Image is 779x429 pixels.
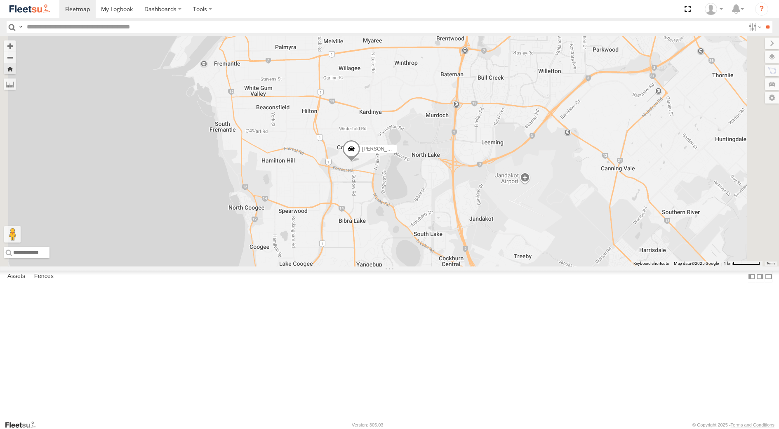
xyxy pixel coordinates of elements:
span: 1 km [724,261,733,266]
label: Dock Summary Table to the Left [748,271,756,283]
label: Dock Summary Table to the Right [756,271,764,283]
button: Zoom in [4,40,16,52]
label: Assets [3,271,29,283]
button: Zoom out [4,52,16,63]
span: Map data ©2025 Google [674,261,719,266]
div: TheMaker Systems [702,3,726,15]
button: Drag Pegman onto the map to open Street View [4,226,21,243]
label: Search Query [17,21,24,33]
button: Keyboard shortcuts [633,261,669,266]
button: Zoom Home [4,63,16,74]
img: fleetsu-logo-horizontal.svg [8,3,51,14]
label: Search Filter Options [745,21,763,33]
div: Version: 305.03 [352,422,383,427]
i: ? [755,2,768,16]
label: Map Settings [765,92,779,104]
span: [PERSON_NAME] - 1GOI926 - 0475 377 301 [362,146,462,152]
a: Terms [767,262,775,265]
button: Map scale: 1 km per 62 pixels [721,261,763,266]
label: Hide Summary Table [765,271,773,283]
a: Terms and Conditions [731,422,774,427]
a: Visit our Website [5,421,42,429]
label: Fences [30,271,58,283]
label: Measure [4,78,16,90]
div: © Copyright 2025 - [692,422,774,427]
